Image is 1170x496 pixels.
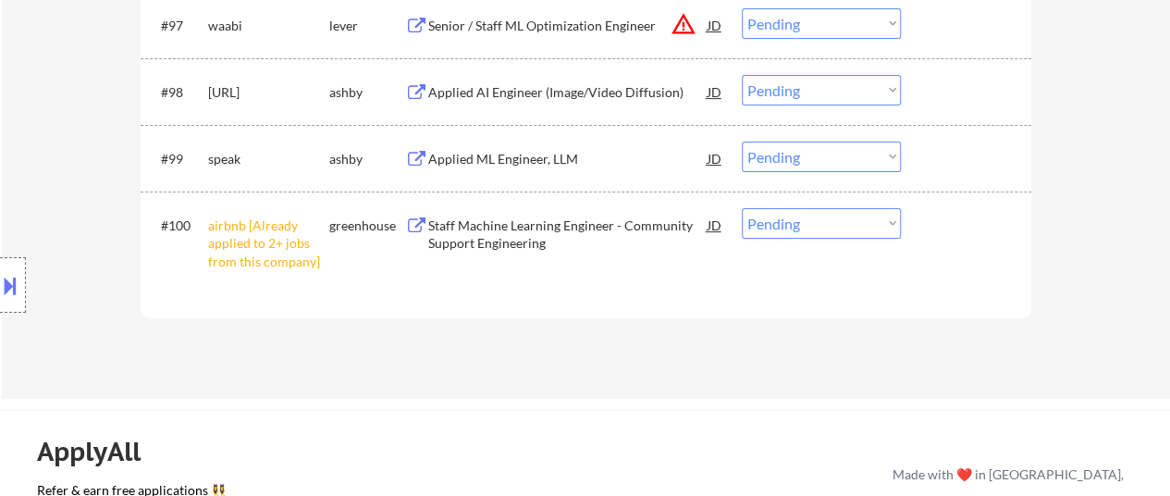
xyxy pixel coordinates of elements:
div: ApplyAll [37,436,162,467]
div: [URL] [208,83,329,102]
div: ashby [329,83,405,102]
div: Staff Machine Learning Engineer - Community Support Engineering [428,217,708,253]
div: Senior / Staff ML Optimization Engineer [428,17,708,35]
div: ashby [329,150,405,168]
div: Applied ML Engineer, LLM [428,150,708,168]
div: JD [706,75,724,108]
div: #97 [161,17,193,35]
div: greenhouse [329,217,405,235]
div: JD [706,208,724,242]
div: lever [329,17,405,35]
div: waabi [208,17,329,35]
div: JD [706,8,724,42]
div: JD [706,142,724,175]
div: #98 [161,83,193,102]
div: Applied AI Engineer (Image/Video Diffusion) [428,83,708,102]
button: warning_amber [671,11,696,37]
